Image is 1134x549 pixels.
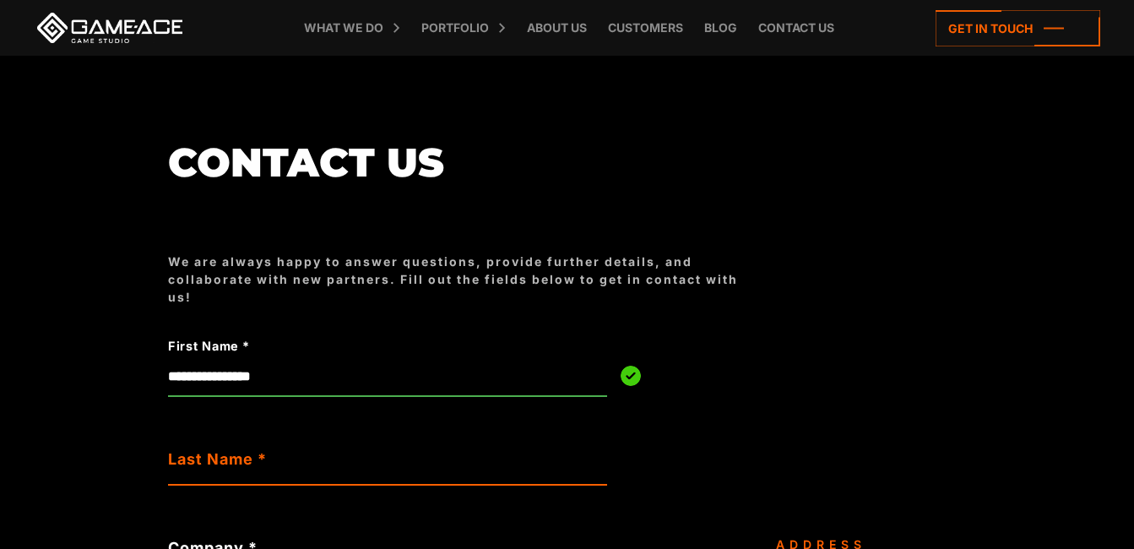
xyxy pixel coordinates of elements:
label: First Name * [168,337,519,356]
div: We are always happy to answer questions, provide further details, and collaborate with new partne... [168,253,759,307]
a: Get in touch [936,10,1100,46]
label: Last Name * [168,448,607,470]
h1: Contact us [168,141,759,185]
